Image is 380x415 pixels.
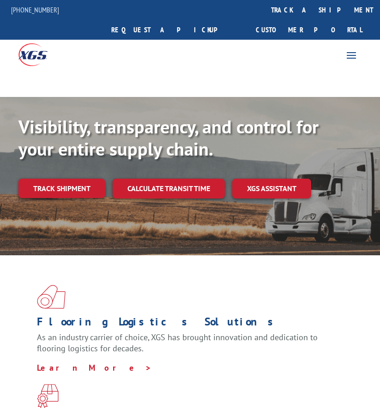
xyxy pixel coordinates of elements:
[18,179,105,198] a: Track shipment
[249,20,369,40] a: Customer Portal
[37,362,152,373] a: Learn More >
[104,20,238,40] a: Request a pickup
[232,179,311,198] a: XGS ASSISTANT
[37,285,66,309] img: xgs-icon-total-supply-chain-intelligence-red
[113,179,225,198] a: Calculate transit time
[37,384,59,408] img: xgs-icon-focused-on-flooring-red
[11,5,59,14] a: [PHONE_NUMBER]
[18,114,319,161] b: Visibility, transparency, and control for your entire supply chain.
[37,316,336,332] h1: Flooring Logistics Solutions
[37,332,318,354] span: As an industry carrier of choice, XGS has brought innovation and dedication to flooring logistics...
